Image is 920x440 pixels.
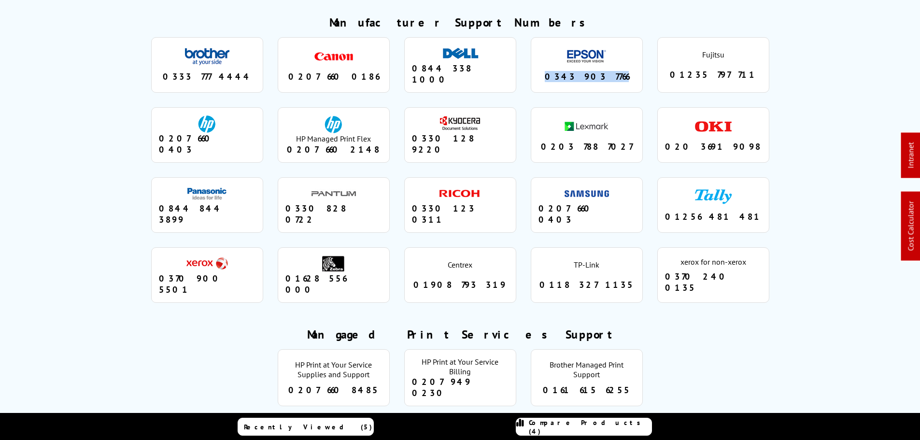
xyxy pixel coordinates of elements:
div: kyocera [438,115,482,133]
div: pantum [311,185,356,203]
div: panasonic [185,185,229,203]
div: 0330 828 0722 [285,203,382,225]
div: xerox for non-xerox [680,257,746,267]
h2: Manufacturer Support Numbers [143,15,777,30]
div: 01908 793 319 [412,279,509,290]
div: 0330 123 0311 [412,203,509,225]
div: 01628 556 000 [285,273,382,295]
div: ricoh [438,185,482,203]
div: samsung [565,185,609,203]
div: 0207 660 0186 [285,71,382,82]
div: hp [185,115,229,133]
span: HP Managed Print Flex [296,134,371,143]
div: 0203 788 7027 [538,141,635,152]
div: lexmark [565,118,609,136]
div: 0370 900 5501 [159,273,255,295]
div: dell [438,45,482,63]
div: 01256 481 481 [665,211,762,222]
div: 020 3691 9098 [665,141,762,152]
div: HP Print at Your Service Supplies and Support [285,360,382,379]
div: Centrex [448,260,472,270]
div: brother [185,48,229,66]
div: 0343 903 7766 [538,71,635,82]
span: Recently Viewed (5) [244,423,372,431]
div: xerox [185,255,229,273]
div: 0207 949 0230 [412,376,509,398]
a: Compare Products (4) [516,418,652,436]
div: 0207 660 8485 [285,384,382,396]
div: Brother Managed Print Support [538,360,635,379]
div: 0844 338 1000 [412,63,509,85]
a: Recently Viewed (5) [238,418,374,436]
div: 0370 240 0135 [665,271,762,293]
div: tally [691,188,736,206]
div: 0330 128 9220 [412,133,509,155]
div: 0844 844 3899 [159,203,255,225]
div: 0118 327 1135 [538,279,635,290]
div: 01235 797 711 [665,69,762,80]
a: Cost Calculator [906,201,916,251]
div: canon [311,48,356,66]
a: Intranet [906,142,916,169]
div: HP Print at Your Service Billing [412,357,509,376]
div: 0207 660 0403 [159,133,255,155]
div: zebra [311,255,356,273]
div: Fujitsu [702,50,724,59]
div: TP-Link [574,260,599,270]
span: Compare Products (4) [529,418,651,436]
div: 0161 615 6255 [538,384,635,396]
div: 0207 660 0403 [538,203,635,225]
div: oki [691,118,736,136]
div: 0333 777 4444 [159,71,255,82]
div: epson [565,48,609,66]
div: 0207 660 2148 [285,144,382,155]
h2: Mangaged Print Services Support [143,327,777,342]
